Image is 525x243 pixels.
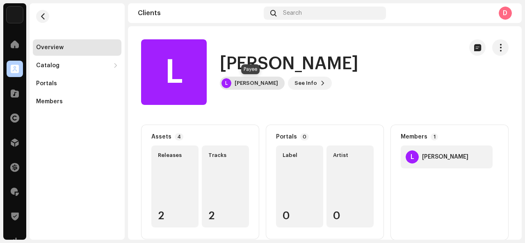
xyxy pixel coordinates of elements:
p-badge: 4 [175,133,183,141]
re-m-nav-item: Members [33,93,121,110]
button: See Info [288,77,332,90]
re-m-nav-item: Overview [33,39,121,56]
div: L [406,150,419,164]
div: Portals [36,80,57,87]
img: f729c614-9fb7-4848-b58a-1d870abb8325 [7,7,23,23]
div: Assets [151,134,171,140]
p-badge: 1 [431,133,438,141]
div: Artist [333,152,367,159]
div: Clients [138,10,260,16]
div: [PERSON_NAME] [235,80,278,86]
div: D [499,7,512,20]
div: Catalog [36,62,59,69]
div: Members [401,134,427,140]
div: L [141,39,207,105]
div: Overview [36,44,64,51]
h1: [PERSON_NAME] [220,55,358,73]
span: See Info [294,75,317,91]
div: Releases [158,152,192,159]
re-m-nav-item: Portals [33,75,121,92]
div: L [221,78,231,88]
div: Tracks [208,152,242,159]
p-badge: 0 [300,133,309,141]
span: Search [283,10,302,16]
div: Label [283,152,317,159]
div: Members [36,98,63,105]
re-m-nav-dropdown: Catalog [33,57,121,74]
div: Lwandile Nhlozi [422,154,468,160]
div: Portals [276,134,297,140]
